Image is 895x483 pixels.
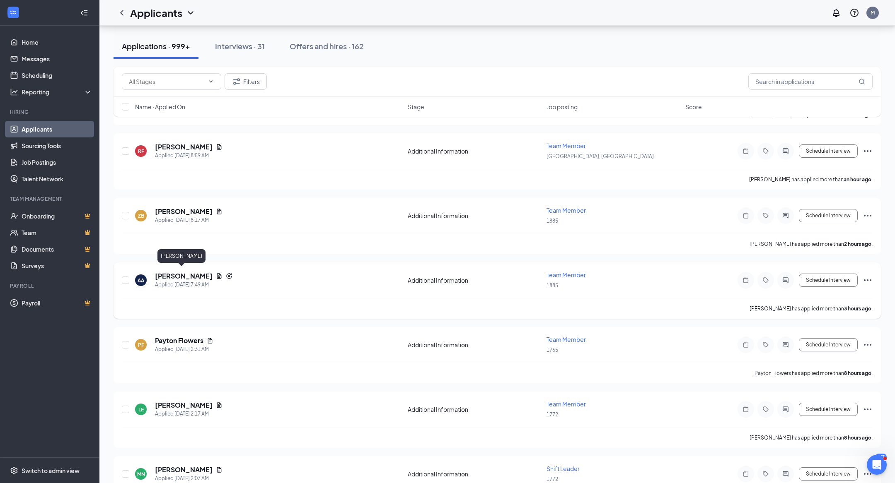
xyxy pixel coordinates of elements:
[547,400,586,408] span: Team Member
[157,249,206,263] div: [PERSON_NAME]
[755,370,873,377] p: Payton Flowers has applied more than .
[748,73,873,90] input: Search in applications
[863,404,873,414] svg: Ellipses
[10,282,91,289] div: Payroll
[208,78,214,85] svg: ChevronDown
[138,277,144,284] div: AA
[547,103,578,111] span: Job posting
[138,341,144,348] div: PF
[10,88,18,96] svg: Analysis
[80,9,88,17] svg: Collapse
[22,466,80,475] div: Switch to admin view
[22,208,92,224] a: OnboardingCrown
[22,241,92,257] a: DocumentsCrown
[741,471,751,477] svg: Note
[799,338,858,351] button: Schedule Interview
[408,276,542,284] div: Additional Information
[22,88,93,96] div: Reporting
[741,148,751,154] svg: Note
[138,212,144,219] div: ZB
[137,471,145,478] div: MN
[130,6,182,20] h1: Applicants
[22,257,92,274] a: SurveysCrown
[226,273,232,279] svg: Reapply
[9,8,17,17] svg: WorkstreamLogo
[761,148,771,154] svg: Tag
[547,153,654,159] span: [GEOGRAPHIC_DATA], [GEOGRAPHIC_DATA]
[10,466,18,475] svg: Settings
[10,108,91,115] div: Hiring
[138,148,144,155] div: RF
[849,8,859,18] svg: QuestionInfo
[10,195,91,202] div: Team Management
[155,272,213,281] h5: [PERSON_NAME]
[225,73,267,90] button: Filter Filters
[781,341,791,348] svg: ActiveChat
[799,467,858,481] button: Schedule Interview
[844,370,871,376] b: 8 hours ago
[547,282,558,288] span: 1885
[232,77,242,87] svg: Filter
[547,347,558,353] span: 1765
[863,469,873,479] svg: Ellipses
[781,277,791,284] svg: ActiveChat
[408,147,542,155] div: Additional Information
[844,305,871,312] b: 3 hours ago
[135,103,185,111] span: Name · Applied On
[117,8,127,18] svg: ChevronLeft
[781,212,791,219] svg: ActiveChat
[207,337,213,344] svg: Document
[22,121,92,137] a: Applicants
[155,401,213,410] h5: [PERSON_NAME]
[685,103,702,111] span: Score
[155,151,223,160] div: Applied [DATE] 8:59 AM
[799,274,858,287] button: Schedule Interview
[408,211,542,220] div: Additional Information
[155,216,223,224] div: Applied [DATE] 8:17 AM
[844,435,871,441] b: 8 hours ago
[155,281,232,289] div: Applied [DATE] 7:49 AM
[22,34,92,50] a: Home
[867,455,887,475] iframe: Intercom live chat
[547,465,580,472] span: Shift Leader
[129,77,204,86] input: All Stages
[215,41,265,51] div: Interviews · 31
[741,277,751,284] svg: Note
[547,207,586,214] span: Team Member
[547,476,558,482] span: 1772
[216,466,223,473] svg: Document
[547,411,558,418] span: 1772
[761,406,771,413] svg: Tag
[799,209,858,222] button: Schedule Interview
[408,341,542,349] div: Additional Information
[547,218,558,224] span: 1885
[750,305,873,312] p: [PERSON_NAME] has applied more than .
[122,41,190,51] div: Applications · 999+
[741,341,751,348] svg: Note
[155,410,223,418] div: Applied [DATE] 2:17 AM
[155,142,213,151] h5: [PERSON_NAME]
[22,295,92,311] a: PayrollCrown
[750,434,873,441] p: [PERSON_NAME] has applied more than .
[741,212,751,219] svg: Note
[216,144,223,150] svg: Document
[781,471,791,477] svg: ActiveChat
[875,454,887,461] div: 147
[216,208,223,215] svg: Document
[155,474,223,483] div: Applied [DATE] 2:07 AM
[863,340,873,350] svg: Ellipses
[749,176,873,183] p: [PERSON_NAME] has applied more than .
[408,405,542,413] div: Additional Information
[22,224,92,241] a: TeamCrown
[750,240,873,248] p: [PERSON_NAME] has applied more than .
[863,146,873,156] svg: Ellipses
[781,406,791,413] svg: ActiveChat
[761,341,771,348] svg: Tag
[547,336,586,343] span: Team Member
[799,144,858,158] button: Schedule Interview
[138,406,144,413] div: LE
[155,336,203,345] h5: Payton Flowers
[871,9,875,16] div: M
[831,8,841,18] svg: Notifications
